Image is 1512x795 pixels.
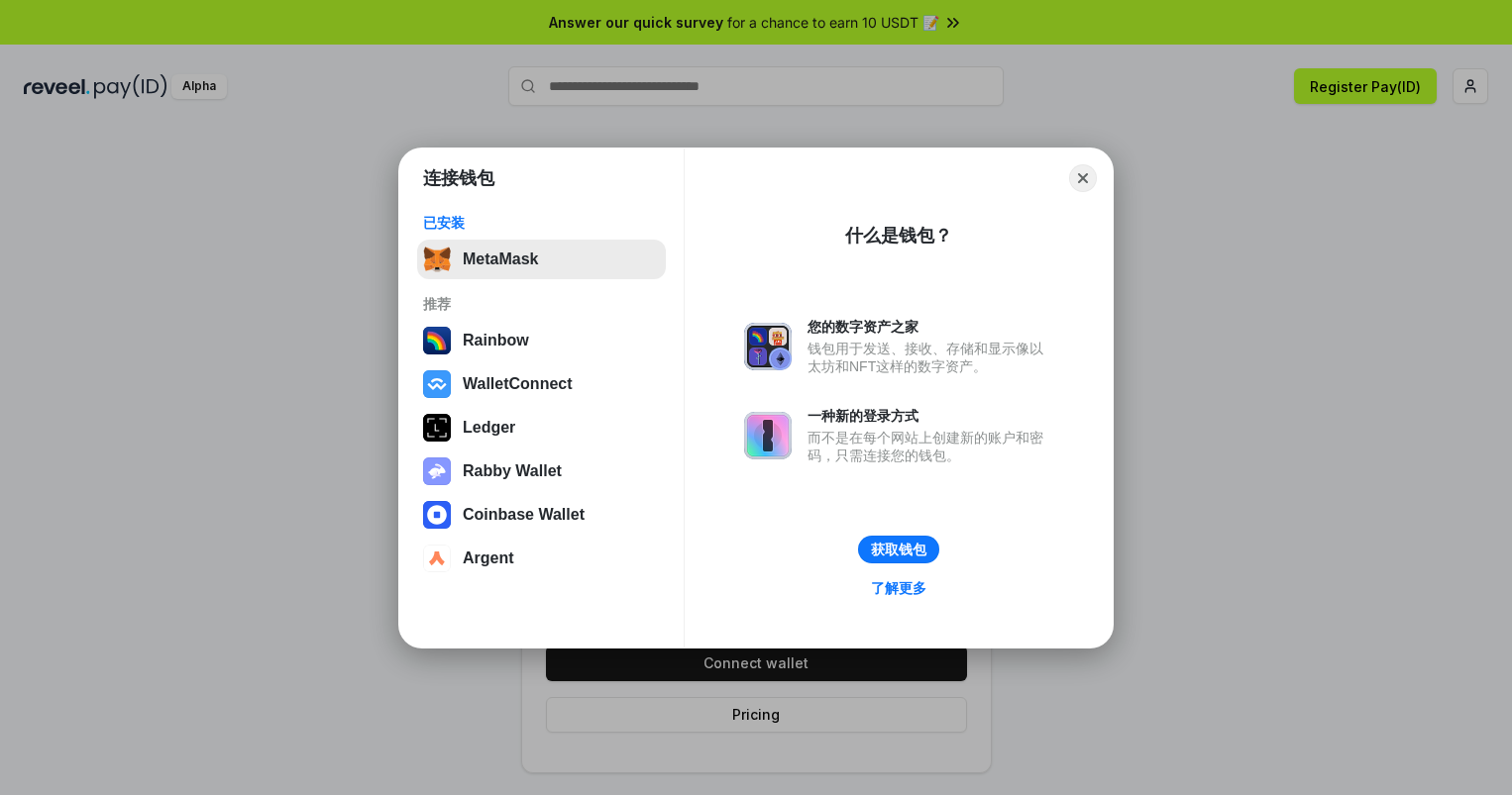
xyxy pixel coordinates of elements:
img: svg+xml,%3Csvg%20fill%3D%22none%22%20height%3D%2233%22%20viewBox%3D%220%200%2035%2033%22%20width%... [423,246,451,273]
div: 您的数字资产之家 [808,318,1053,336]
button: Coinbase Wallet [417,495,666,535]
img: svg+xml,%3Csvg%20width%3D%2228%22%20height%3D%2228%22%20viewBox%3D%220%200%2028%2028%22%20fill%3D... [423,501,451,529]
div: 推荐 [423,295,660,313]
button: 获取钱包 [858,536,939,563]
div: 获取钱包 [871,541,926,558]
div: Rabby Wallet [463,462,562,480]
img: svg+xml,%3Csvg%20xmlns%3D%22http%3A%2F%2Fwww.w3.org%2F2000%2Fsvg%22%20fill%3D%22none%22%20viewBox... [744,412,792,459]
button: Argent [417,539,666,578]
img: svg+xml,%3Csvg%20xmlns%3D%22http%3A%2F%2Fwww.w3.org%2F2000%2Fsvg%22%20fill%3D%22none%22%20viewBox... [744,323,792,370]
button: Close [1069,164,1097,192]
img: svg+xml,%3Csvg%20xmlns%3D%22http%3A%2F%2Fwww.w3.org%2F2000%2Fsvg%22%20width%3D%2228%22%20height%3... [423,414,451,442]
div: 什么是钱包？ [845,224,952,248]
div: MetaMask [463,250,538,268]
div: Coinbase Wallet [463,506,585,524]
div: 已安装 [423,214,660,232]
img: svg+xml,%3Csvg%20width%3D%22120%22%20height%3D%22120%22%20viewBox%3D%220%200%20120%20120%22%20fil... [423,327,451,354]
div: Argent [463,549,514,567]
div: 而不是在每个网站上创建新的账户和密码，只需连接您的钱包。 [808,429,1053,464]
div: Rainbow [463,332,529,349]
img: svg+xml,%3Csvg%20width%3D%2228%22%20height%3D%2228%22%20viewBox%3D%220%200%2028%2028%22%20fill%3D... [423,370,451,398]
div: 钱包用于发送、接收、存储和显示像以太坊和NFT这样的数字资产。 [808,340,1053,375]
button: WalletConnect [417,364,666,404]
div: WalletConnect [463,375,573,393]
div: 一种新的登录方式 [808,407,1053,425]
div: Ledger [463,419,515,437]
button: Ledger [417,408,666,447]
a: 了解更多 [859,575,938,601]
button: Rabby Wallet [417,451,666,491]
div: 了解更多 [871,579,926,597]
button: Rainbow [417,321,666,360]
h1: 连接钱包 [423,166,494,190]
img: svg+xml,%3Csvg%20xmlns%3D%22http%3A%2F%2Fwww.w3.org%2F2000%2Fsvg%22%20fill%3D%22none%22%20viewBox... [423,457,451,485]
img: svg+xml,%3Csvg%20width%3D%2228%22%20height%3D%2228%22%20viewBox%3D%220%200%2028%2028%22%20fill%3D... [423,545,451,572]
button: MetaMask [417,240,666,279]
